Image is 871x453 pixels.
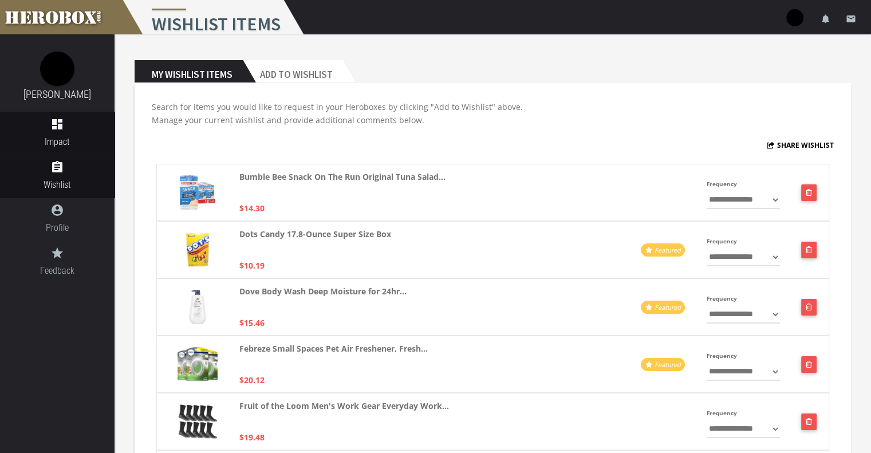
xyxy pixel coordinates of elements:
[654,303,680,312] i: Featured
[186,233,210,267] img: 81ZKRGPzOEL._AC_UL320_.jpg
[767,139,834,152] button: Share Wishlist
[239,342,428,355] strong: Febreze Small Spaces Pet Air Freshener, Fresh...
[239,259,265,272] p: $10.19
[152,100,834,127] p: Search for items you would like to request in your Heroboxes by clicking "Add to Wishlist" above....
[40,52,74,86] img: image
[189,290,206,324] img: 71JxjmbExxL._AC_UL320_.jpg
[180,175,215,210] img: 71zFSvsaU4L._AC_UL320_.jpg
[178,347,218,381] img: 81I16pAZXoL._AC_UL320_.jpg
[239,227,391,241] strong: Dots Candy 17.8-Ounce Super Size Box
[50,160,64,174] i: assignment
[135,60,243,83] h2: My Wishlist Items
[239,285,407,298] strong: Dove Body Wash Deep Moisture for 24hr...
[239,399,449,412] strong: Fruit of the Loom Men's Work Gear Everyday Work...
[846,14,856,24] i: email
[23,88,91,100] a: [PERSON_NAME]
[239,316,265,329] p: $15.46
[243,60,343,83] h2: Add to Wishlist
[707,178,737,191] label: Frequency
[178,404,217,439] img: A1QYoLWinHL._AC_UL320_.jpg
[786,9,803,26] img: user-image
[821,14,831,24] i: notifications
[239,373,265,387] p: $20.12
[707,349,737,363] label: Frequency
[707,235,737,248] label: Frequency
[239,202,265,215] p: $14.30
[239,431,265,444] p: $19.48
[654,360,680,369] i: Featured
[707,407,737,420] label: Frequency
[654,246,680,254] i: Featured
[707,292,737,305] label: Frequency
[239,170,446,183] strong: Bumble Bee Snack On The Run Original Tuna Salad...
